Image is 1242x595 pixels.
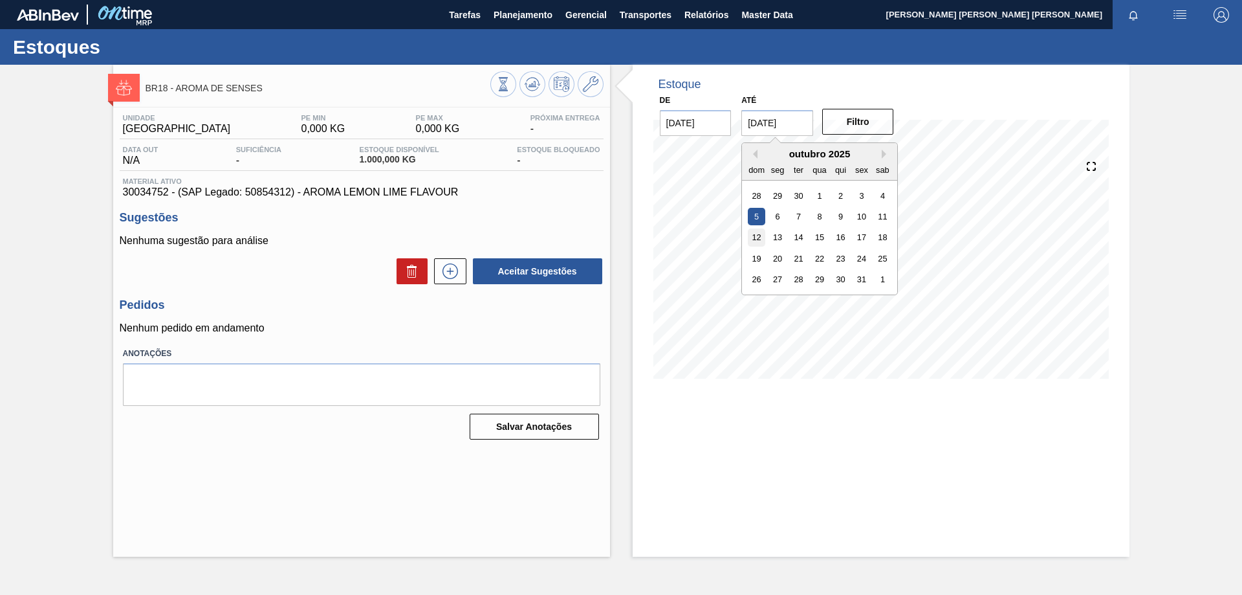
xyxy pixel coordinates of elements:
div: Choose quinta-feira, 23 de outubro de 2025 [832,250,849,267]
div: seg [769,161,787,178]
div: - [233,146,285,166]
div: Choose domingo, 26 de outubro de 2025 [748,271,765,288]
div: Choose quarta-feira, 22 de outubro de 2025 [811,250,829,267]
div: Choose segunda-feira, 20 de outubro de 2025 [769,250,787,267]
img: userActions [1172,7,1188,23]
div: Excluir Sugestões [390,258,428,284]
div: - [514,146,603,166]
div: qua [811,161,829,178]
span: Unidade [123,114,231,122]
div: Choose quarta-feira, 1 de outubro de 2025 [811,186,829,204]
div: Choose terça-feira, 7 de outubro de 2025 [790,208,807,225]
input: dd/mm/yyyy [660,110,732,136]
div: qui [832,161,849,178]
button: Atualizar Gráfico [519,71,545,97]
span: Próxima Entrega [530,114,600,122]
h1: Estoques [13,39,243,54]
span: [GEOGRAPHIC_DATA] [123,123,231,135]
div: Choose terça-feira, 30 de setembro de 2025 [790,186,807,204]
div: Choose segunda-feira, 29 de setembro de 2025 [769,186,787,204]
span: 1.000,000 KG [360,155,439,164]
span: Planejamento [494,7,552,23]
div: Choose sábado, 1 de novembro de 2025 [874,271,891,288]
button: Salvar Anotações [470,414,599,440]
div: Choose quinta-feira, 30 de outubro de 2025 [832,271,849,288]
span: PE MIN [301,114,345,122]
button: Next Month [882,150,891,159]
div: Choose domingo, 19 de outubro de 2025 [748,250,765,267]
button: Programar Estoque [549,71,574,97]
div: sex [853,161,871,178]
button: Aceitar Sugestões [473,258,602,284]
span: Estoque Bloqueado [517,146,600,153]
div: Choose sexta-feira, 17 de outubro de 2025 [853,229,871,246]
div: Choose quinta-feira, 9 de outubro de 2025 [832,208,849,225]
div: Choose domingo, 5 de outubro de 2025 [748,208,765,225]
div: N/A [120,146,162,166]
div: Choose segunda-feira, 6 de outubro de 2025 [769,208,787,225]
div: month 2025-10 [746,185,893,290]
div: Aceitar Sugestões [466,257,604,286]
p: Nenhum pedido em andamento [120,322,604,334]
div: Choose segunda-feira, 27 de outubro de 2025 [769,271,787,288]
div: Choose domingo, 12 de outubro de 2025 [748,229,765,246]
div: Choose quarta-feira, 29 de outubro de 2025 [811,271,829,288]
span: Tarefas [449,7,481,23]
div: Choose sábado, 25 de outubro de 2025 [874,250,891,267]
span: BR18 - AROMA DE SENSES [146,84,490,93]
span: Data out [123,146,158,153]
button: Visão Geral dos Estoques [490,71,516,97]
div: Choose sexta-feira, 31 de outubro de 2025 [853,271,871,288]
span: Material ativo [123,177,600,185]
div: outubro 2025 [742,148,897,159]
div: Choose quarta-feira, 8 de outubro de 2025 [811,208,829,225]
button: Notificações [1113,6,1154,24]
div: Choose segunda-feira, 13 de outubro de 2025 [769,229,787,246]
span: 0,000 KG [301,123,345,135]
div: Choose domingo, 28 de setembro de 2025 [748,186,765,204]
img: Logout [1214,7,1229,23]
p: Nenhuma sugestão para análise [120,235,604,247]
input: dd/mm/yyyy [741,110,813,136]
div: ter [790,161,807,178]
span: 30034752 - (SAP Legado: 50854312) - AROMA LEMON LIME FLAVOUR [123,186,600,198]
label: De [660,96,671,105]
span: 0,000 KG [416,123,460,135]
span: Master Data [741,7,792,23]
span: PE MAX [416,114,460,122]
span: Transportes [620,7,671,23]
div: Choose terça-feira, 28 de outubro de 2025 [790,271,807,288]
span: Gerencial [565,7,607,23]
div: sab [874,161,891,178]
span: Relatórios [684,7,728,23]
span: Estoque Disponível [360,146,439,153]
button: Ir ao Master Data / Geral [578,71,604,97]
label: Até [741,96,756,105]
div: Choose sábado, 18 de outubro de 2025 [874,229,891,246]
div: Choose sábado, 4 de outubro de 2025 [874,186,891,204]
img: Ícone [116,80,132,96]
h3: Sugestões [120,211,604,225]
div: Nova sugestão [428,258,466,284]
div: Choose sábado, 11 de outubro de 2025 [874,208,891,225]
button: Filtro [822,109,894,135]
div: - [527,114,604,135]
div: Choose quinta-feira, 16 de outubro de 2025 [832,229,849,246]
img: TNhmsLtSVTkK8tSr43FrP2fwEKptu5GPRR3wAAAABJRU5ErkJggg== [17,9,79,21]
div: Estoque [659,78,701,91]
span: Suficiência [236,146,281,153]
div: Choose sexta-feira, 10 de outubro de 2025 [853,208,871,225]
div: Choose sexta-feira, 3 de outubro de 2025 [853,186,871,204]
div: Choose terça-feira, 21 de outubro de 2025 [790,250,807,267]
div: Choose sexta-feira, 24 de outubro de 2025 [853,250,871,267]
label: Anotações [123,344,600,363]
div: Choose quinta-feira, 2 de outubro de 2025 [832,186,849,204]
button: Previous Month [748,150,757,159]
div: Choose quarta-feira, 15 de outubro de 2025 [811,229,829,246]
div: dom [748,161,765,178]
div: Choose terça-feira, 14 de outubro de 2025 [790,229,807,246]
h3: Pedidos [120,298,604,312]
